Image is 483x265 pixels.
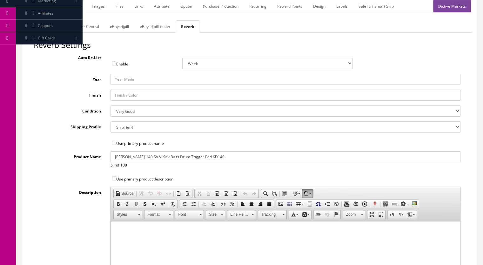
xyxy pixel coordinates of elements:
a: Center [247,200,256,208]
input: Enable [112,61,116,65]
a: Redo [250,189,258,198]
span: Font [175,210,198,219]
a: Decrease Indent [199,200,208,208]
a: Text direction from left to right [388,210,397,219]
label: Product Name [34,151,106,160]
a: Tracking [258,210,287,219]
span: Format [144,210,167,219]
a: Source [114,189,136,198]
label: Use primary product name [106,137,466,146]
a: Zoom [343,210,365,219]
a: Link [314,210,323,219]
a: Insert/Remove Numbered List [180,200,189,208]
a: Text Color [289,210,300,219]
a: Paste from Word [230,189,239,198]
a: Justify [265,200,274,208]
span: Tracking [258,210,280,219]
a: Anchor [332,210,340,219]
a: Italic [123,200,131,208]
span: Gift Cards [38,35,56,41]
h2: Reverb Settings [34,41,465,50]
a: Select All [280,189,289,198]
a: Set language [406,210,417,219]
a: Styles [113,210,142,219]
a: Spell Checker [291,189,302,198]
span: Styles [114,210,136,219]
a: Replace [270,189,279,198]
a: Enable/Disable HTML Tag Autocomplete [164,189,173,198]
a: Simple Button [390,200,399,208]
a: Reverb [176,20,199,33]
a: Image [276,200,285,208]
span: Affiliates [38,10,53,16]
a: Uncomment Selection [155,189,164,198]
a: Undo [241,189,250,198]
span: Zoom [343,210,359,219]
a: Subscript [149,200,158,208]
span: Line Height [227,210,250,219]
label: Condition [34,105,106,114]
a: Insert a ZS Google QR-Code picture [381,200,390,208]
a: Text direction from right to left [397,210,406,219]
a: Affiliates [16,7,83,20]
a: Coupons [16,20,83,32]
input: Year Made [111,74,461,85]
a: Insert SlideShow [410,200,419,208]
a: AutoCorrect [302,189,313,198]
input: Use primary product name [112,141,116,145]
a: Align Left [238,200,247,208]
label: Shipping Profile [34,121,106,130]
a: Remove Format [169,200,178,208]
a: IFrame [332,200,341,208]
a: Video Snapshot [360,200,369,208]
input: Use primary product description [112,176,116,180]
a: Comment Selection [146,189,155,198]
a: Background Color [300,210,311,219]
a: Embed YouTube Video [342,200,351,208]
label: Auto Re-List [34,52,106,61]
label: Year [34,74,106,82]
a: Block Quote [219,200,228,208]
a: Create a Bootstrap grid [285,200,294,208]
label: Finish [34,90,106,98]
a: Insert Page Break for Printing [323,200,332,208]
a: Preview [183,189,192,198]
input: Product Name [111,151,461,162]
a: Align Right [256,200,265,208]
a: Maximize [367,210,376,219]
a: Format [144,210,173,219]
a: Increase Indent [208,200,217,208]
label: Description [34,187,106,195]
span: 51 [111,162,115,168]
a: Table [294,200,305,208]
span: Coupons [38,23,53,28]
a: eBay: djpill [105,20,134,33]
span: Size [206,210,219,219]
a: Insert Template [399,200,410,208]
a: Cut [195,189,204,198]
a: Format Selection [137,189,146,198]
a: Strikethrough [140,200,149,208]
span: Source [121,191,134,196]
a: Create Div Container [228,200,237,208]
a: Show Blocks [376,210,385,219]
a: Insert/Remove Bulleted List [189,200,198,208]
a: Google Maps [371,200,379,208]
a: Find [261,189,270,198]
a: Font [175,210,204,219]
a: Insert Horizontal Line [305,200,314,208]
a: Bold [114,200,123,208]
span: of 100 [116,162,127,168]
a: Superscript [158,200,167,208]
a: Paste [212,189,221,198]
label: Enable [106,58,178,67]
input: Finish / Color [111,90,461,101]
a: Unlink [323,210,332,219]
a: Size [206,210,225,219]
a: eBay: djpill-outlet [135,20,175,33]
a: Insert symbol [314,200,323,208]
a: Line Height [227,210,256,219]
a: Copy [204,189,212,198]
a: Paste as plain text [221,189,230,198]
label: Use primary product description [106,173,466,182]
